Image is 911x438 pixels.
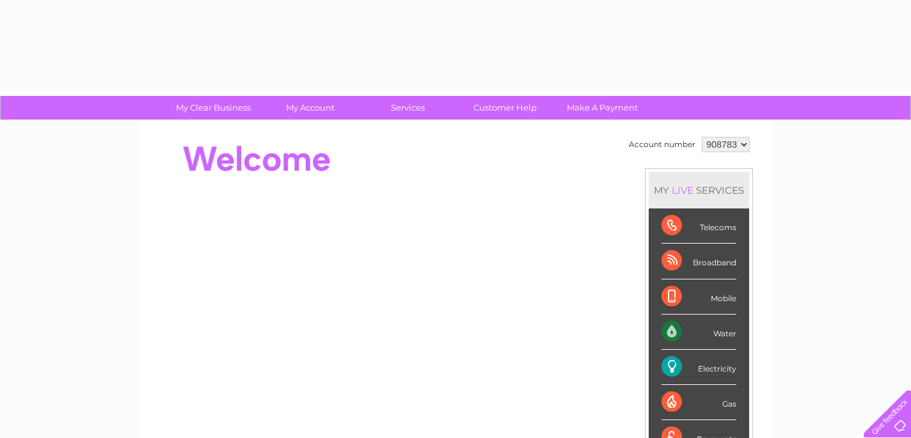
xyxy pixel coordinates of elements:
a: Services [355,96,461,120]
a: My Clear Business [161,96,266,120]
a: My Account [258,96,363,120]
div: Mobile [661,279,736,315]
div: Telecoms [661,208,736,244]
div: Gas [661,385,736,420]
div: LIVE [669,184,696,196]
div: Broadband [661,244,736,279]
div: Water [661,315,736,350]
a: Make A Payment [550,96,655,120]
div: MY SERVICES [649,172,749,208]
a: Customer Help [452,96,558,120]
div: Electricity [661,350,736,385]
td: Account number [626,134,699,155]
